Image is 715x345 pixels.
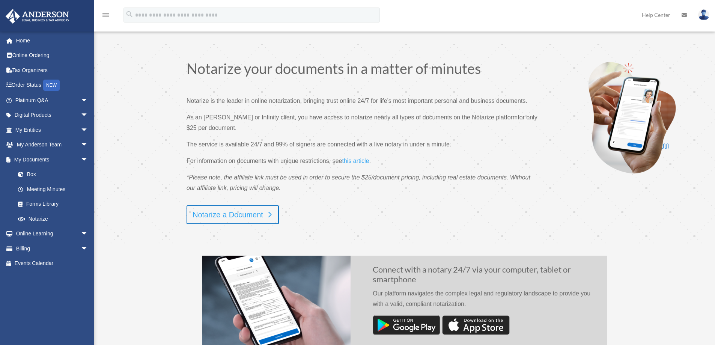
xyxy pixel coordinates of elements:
[5,122,99,137] a: My Entitiesarrow_drop_down
[81,108,96,123] span: arrow_drop_down
[5,226,99,241] a: Online Learningarrow_drop_down
[5,48,99,63] a: Online Ordering
[5,78,99,93] a: Order StatusNEW
[187,61,540,79] h1: Notarize your documents in a matter of minutes
[101,11,110,20] i: menu
[187,114,518,121] span: As an [PERSON_NAME] or Infinity client, you have access to notarize nearly all types of documents...
[11,182,99,197] a: Meeting Minutes
[81,122,96,138] span: arrow_drop_down
[3,9,71,24] img: Anderson Advisors Platinum Portal
[5,108,99,123] a: Digital Productsarrow_drop_down
[11,211,96,226] a: Notarize
[586,61,679,174] img: Notarize-hero
[187,114,537,131] span: for only $25 per document.
[187,158,342,164] span: For information on documents with unique restrictions, see
[81,226,96,242] span: arrow_drop_down
[5,256,99,271] a: Events Calendar
[125,10,134,18] i: search
[369,158,370,164] span: .
[81,93,96,108] span: arrow_drop_down
[5,33,99,48] a: Home
[187,205,279,224] a: Notarize a Document
[81,152,96,167] span: arrow_drop_down
[81,241,96,256] span: arrow_drop_down
[698,9,709,20] img: User Pic
[342,158,369,168] a: this article
[101,13,110,20] a: menu
[187,98,527,104] span: Notarize is the leader in online notarization, bringing trust online 24/7 for life’s most importa...
[373,288,596,315] p: Our platform navigates the complex legal and regulatory landscape to provide you with a valid, co...
[11,167,99,182] a: Box
[81,137,96,153] span: arrow_drop_down
[187,141,451,148] span: The service is available 24/7 and 99% of signers are connected with a live notary in under a minute.
[5,241,99,256] a: Billingarrow_drop_down
[187,174,530,191] span: *Please note, the affiliate link must be used in order to secure the $25/document pricing, includ...
[43,80,60,91] div: NEW
[11,197,99,212] a: Forms Library
[5,63,99,78] a: Tax Organizers
[5,137,99,152] a: My Anderson Teamarrow_drop_down
[5,152,99,167] a: My Documentsarrow_drop_down
[373,265,596,288] h2: Connect with a notary 24/7 via your computer, tablet or smartphone
[342,158,369,164] span: this article
[5,93,99,108] a: Platinum Q&Aarrow_drop_down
